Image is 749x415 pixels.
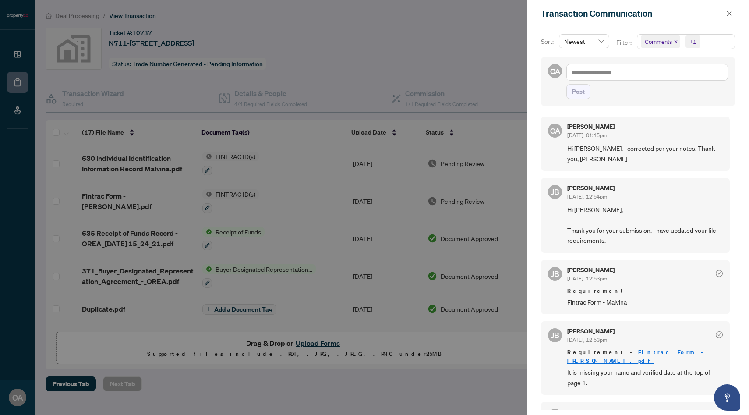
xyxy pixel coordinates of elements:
[714,384,740,411] button: Open asap
[716,331,723,338] span: check-circle
[564,35,604,48] span: Newest
[645,37,672,46] span: Comments
[567,267,615,273] h5: [PERSON_NAME]
[567,348,709,365] a: Fintrac Form - [PERSON_NAME].pdf
[567,348,723,365] span: Requirement -
[551,186,559,198] span: JB
[726,11,732,17] span: close
[551,329,559,341] span: JB
[551,268,559,280] span: JB
[567,143,723,164] span: Hi [PERSON_NAME], I corrected per your notes. Thank you, [PERSON_NAME]
[641,35,680,48] span: Comments
[567,297,723,307] span: Fintrac Form - Malvina
[567,337,607,343] span: [DATE], 12:53pm
[567,132,607,138] span: [DATE], 01:15pm
[567,287,723,295] span: Requirement
[716,270,723,277] span: check-circle
[541,37,555,46] p: Sort:
[567,205,723,246] span: Hi [PERSON_NAME], Thank you for your submission. I have updated your file requirements.
[567,124,615,130] h5: [PERSON_NAME]
[689,37,696,46] div: +1
[550,65,560,77] span: OA
[567,328,615,334] h5: [PERSON_NAME]
[567,193,607,200] span: [DATE], 12:54pm
[541,7,724,20] div: Transaction Communication
[567,275,607,282] span: [DATE], 12:53pm
[567,409,615,415] h5: [PERSON_NAME]
[566,84,590,99] button: Post
[567,367,723,388] span: It is missing your name and verified date at the top of page 1.
[567,185,615,191] h5: [PERSON_NAME]
[550,125,560,137] span: OA
[674,39,678,44] span: close
[616,38,633,47] p: Filter:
